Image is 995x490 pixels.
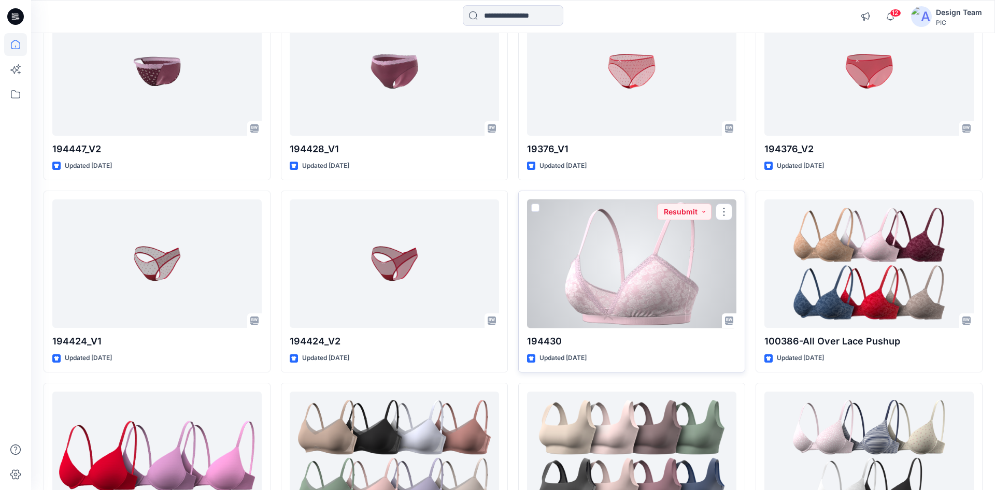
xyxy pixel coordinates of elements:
p: Updated [DATE] [539,353,587,364]
p: 194428_V1 [290,142,499,156]
a: 194428_V1 [290,7,499,136]
span: 12 [890,9,901,17]
div: PIC [936,19,982,26]
a: 194424_V1 [52,199,262,328]
a: 194376_V2 [764,7,974,136]
p: Updated [DATE] [539,161,587,171]
p: 194447_V2 [52,142,262,156]
div: Design Team [936,6,982,19]
p: Updated [DATE] [65,353,112,364]
p: Updated [DATE] [302,353,349,364]
a: 194430 [527,199,736,328]
p: Updated [DATE] [777,161,824,171]
a: 194424_V2 [290,199,499,328]
p: 100386-All Over Lace Pushup [764,334,974,349]
p: Updated [DATE] [777,353,824,364]
a: 19376_V1 [527,7,736,136]
img: avatar [911,6,932,27]
p: 194424_V1 [52,334,262,349]
p: 19376_V1 [527,142,736,156]
a: 194447_V2 [52,7,262,136]
p: 194430 [527,334,736,349]
p: 194376_V2 [764,142,974,156]
p: Updated [DATE] [65,161,112,171]
p: Updated [DATE] [302,161,349,171]
p: 194424_V2 [290,334,499,349]
a: 100386-All Over Lace Pushup [764,199,974,328]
